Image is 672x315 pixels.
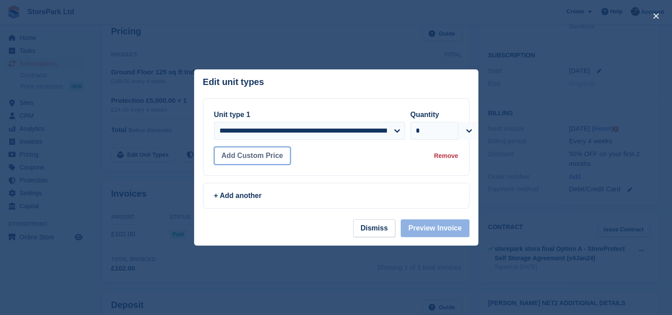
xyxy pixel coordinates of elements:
p: Edit unit types [203,77,264,87]
button: Preview Invoice [401,219,469,237]
a: + Add another [203,183,469,209]
div: Remove [434,151,458,161]
div: + Add another [214,190,458,201]
button: Dismiss [353,219,395,237]
label: Unit type 1 [214,111,251,118]
label: Quantity [410,111,439,118]
button: close [649,9,663,23]
button: Add Custom Price [214,147,291,165]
